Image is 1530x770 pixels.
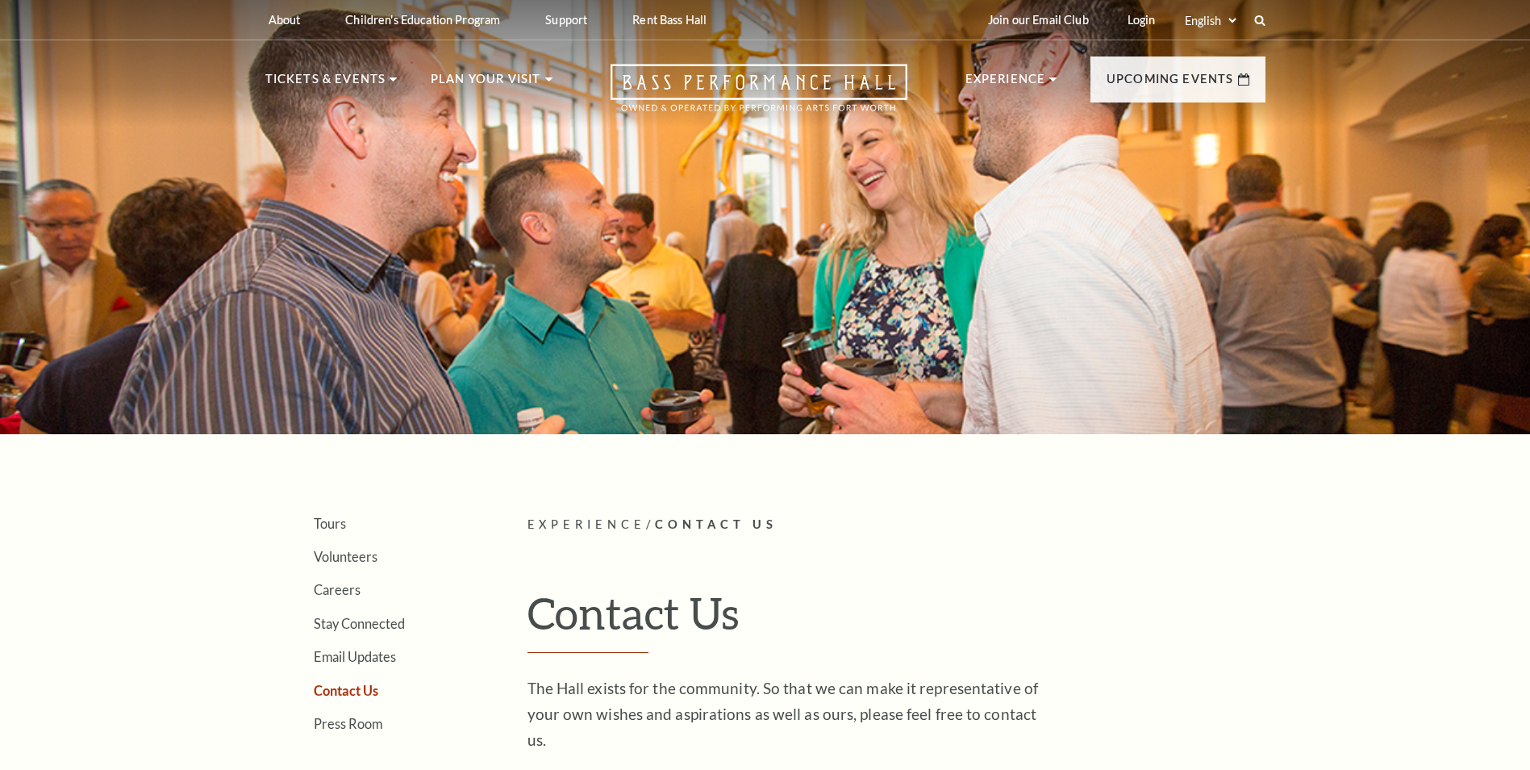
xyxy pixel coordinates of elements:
a: Email Updates [314,649,396,664]
a: Careers [314,582,361,597]
span: Contact Us [655,517,778,531]
p: Upcoming Events [1107,69,1234,98]
h1: Contact Us [527,587,1265,653]
a: Contact Us [314,683,378,698]
select: Select: [1182,13,1239,28]
p: Tickets & Events [265,69,386,98]
p: Rent Bass Hall [632,13,707,27]
p: / [527,515,1265,535]
p: The Hall exists for the community. So that we can make it representative of your own wishes and a... [527,676,1052,753]
p: Support [545,13,587,27]
a: Press Room [314,716,382,731]
a: Volunteers [314,549,377,564]
a: Tours [314,516,346,531]
p: Plan Your Visit [431,69,541,98]
p: Experience [965,69,1046,98]
span: Experience [527,517,647,531]
p: About [269,13,301,27]
a: Stay Connected [314,616,405,631]
p: Children's Education Program [345,13,500,27]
